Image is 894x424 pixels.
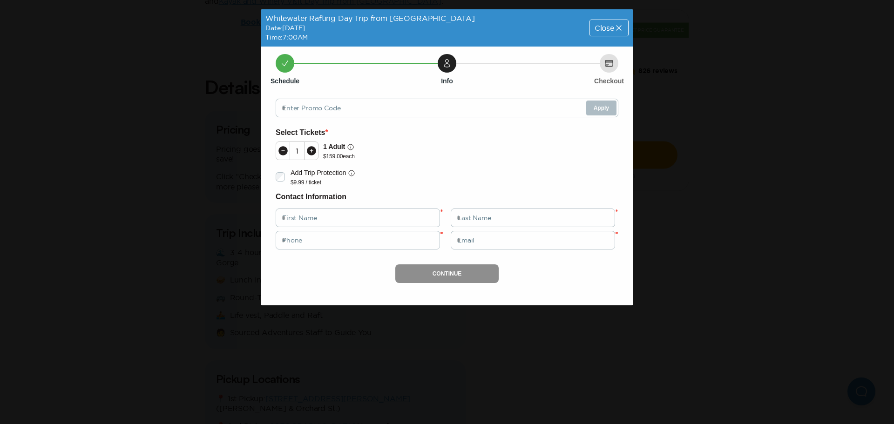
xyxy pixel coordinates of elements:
[291,179,355,186] p: $9.99 / ticket
[441,76,453,86] h6: Info
[265,14,475,22] span: Whitewater Rafting Day Trip from [GEOGRAPHIC_DATA]
[291,168,346,178] p: Add Trip Protection
[323,141,345,152] p: 1 Adult
[265,24,305,32] span: Date: [DATE]
[290,147,304,155] div: 1
[276,191,618,203] h6: Contact Information
[271,76,299,86] h6: Schedule
[265,34,308,41] span: Time: 7:00AM
[594,76,624,86] h6: Checkout
[323,153,355,160] p: $ 159.00 each
[595,24,614,32] span: Close
[276,127,618,139] h6: Select Tickets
